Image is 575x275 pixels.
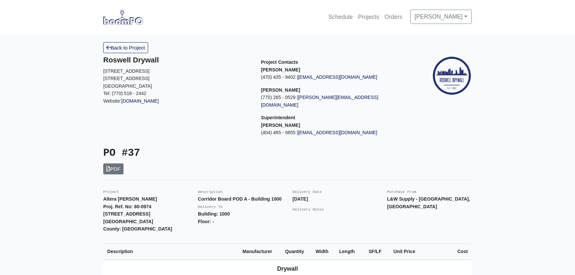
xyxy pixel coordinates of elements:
[103,211,150,217] strong: [STREET_ADDRESS]
[103,82,251,90] p: [GEOGRAPHIC_DATA]
[298,130,377,135] a: [EMAIL_ADDRESS][DOMAIN_NAME]
[410,10,472,24] a: [PERSON_NAME]
[103,56,251,105] div: Website:
[382,10,405,24] a: Orders
[103,56,251,64] h5: Roswell Drywall
[103,219,153,224] strong: [GEOGRAPHIC_DATA]
[419,243,472,259] th: Cost
[292,190,322,194] small: Delivery Date
[298,74,377,80] a: [EMAIL_ADDRESS][DOMAIN_NAME]
[261,87,300,93] strong: [PERSON_NAME]
[385,243,419,259] th: Unit Price
[261,95,378,108] a: [PERSON_NAME][EMAIL_ADDRESS][DOMAIN_NAME]
[103,147,283,159] h3: PO #37
[103,196,157,202] strong: Altera [PERSON_NAME]
[387,195,472,210] p: L&W Supply - [GEOGRAPHIC_DATA], [GEOGRAPHIC_DATA]
[387,190,416,194] small: Purchase From
[326,10,355,24] a: Schedule
[277,265,298,272] b: Drywall
[261,115,295,120] span: Superintendent
[103,190,119,194] small: Project
[103,90,251,97] p: Tel: (770) 518 - 2442
[261,123,300,128] strong: [PERSON_NAME]
[261,73,409,81] p: (470) 435 - 9402 |
[103,204,151,209] strong: Proj. Ref. No: 80-0974
[261,129,409,137] p: (404) 465 - 0855 |
[261,67,300,72] strong: [PERSON_NAME]
[198,211,230,217] strong: Building: 1000
[103,226,172,231] strong: County: [GEOGRAPHIC_DATA]
[311,243,335,259] th: Width
[292,208,324,212] small: Delivery Notes
[103,42,148,53] a: Back to Project
[103,243,239,259] th: Description
[261,94,409,109] p: (770) 265 - 0529 |
[198,219,214,224] strong: Floor: -
[198,190,222,194] small: Description
[261,59,298,65] span: Project Contacts
[103,163,123,174] a: PDF
[103,67,251,75] p: [STREET_ADDRESS]
[122,98,159,104] a: [DOMAIN_NAME]
[362,243,385,259] th: SF/LF
[292,196,308,202] strong: [DATE]
[355,10,382,24] a: Projects
[198,196,282,202] strong: Corridor Board POD A - Building 1000
[335,243,362,259] th: Length
[103,75,251,82] p: [STREET_ADDRESS]
[281,243,312,259] th: Quantity
[239,243,281,259] th: Manufacturer
[198,205,222,209] small: Delivery To
[103,9,143,25] img: boomPO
